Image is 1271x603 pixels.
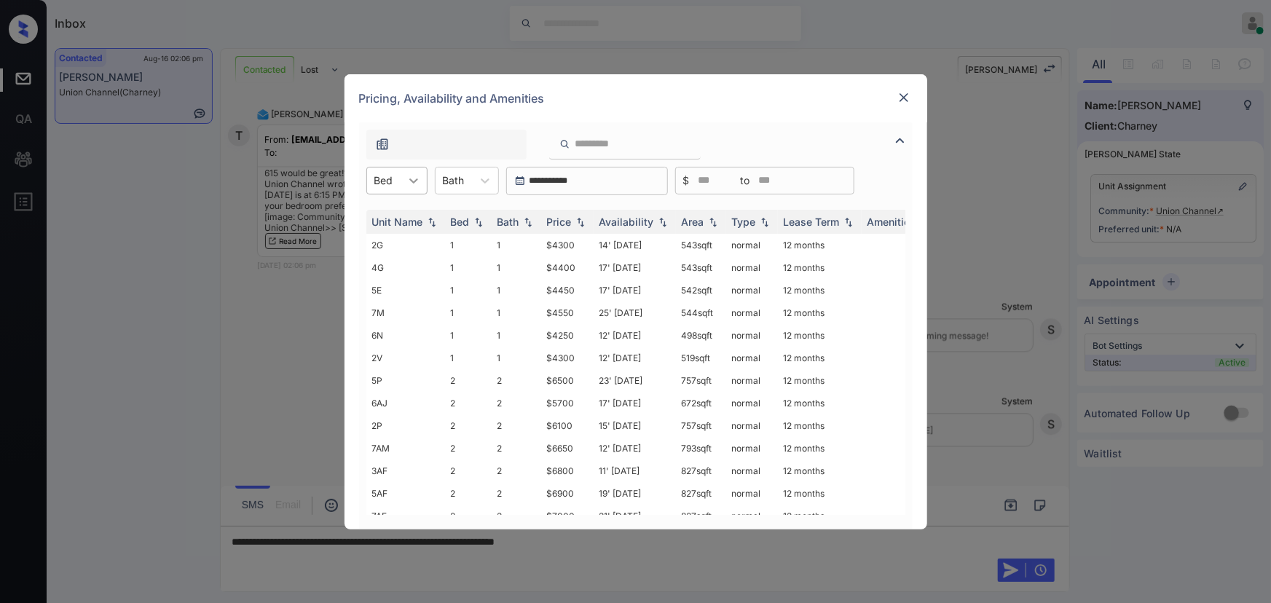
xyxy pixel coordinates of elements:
td: $4550 [541,301,594,324]
td: 2 [492,392,541,414]
td: 1 [445,347,492,369]
td: 1 [492,256,541,279]
td: 827 sqft [676,460,726,482]
div: Availability [599,216,654,228]
td: 1 [445,324,492,347]
div: Unit Name [372,216,423,228]
td: 12 months [778,234,862,256]
td: 5E [366,279,445,301]
td: 12' [DATE] [594,324,676,347]
td: normal [726,324,778,347]
td: $4300 [541,347,594,369]
td: 2 [445,460,492,482]
td: 543 sqft [676,234,726,256]
img: icon-zuma [559,138,570,151]
td: 12 months [778,324,862,347]
td: $4450 [541,279,594,301]
img: sorting [841,216,856,226]
div: Amenities [867,216,916,228]
td: 827 sqft [676,482,726,505]
img: sorting [521,216,535,226]
td: 6AJ [366,392,445,414]
td: 12 months [778,460,862,482]
td: 7AM [366,437,445,460]
td: 12' [DATE] [594,347,676,369]
td: 793 sqft [676,437,726,460]
td: 2 [445,369,492,392]
td: 14' [DATE] [594,234,676,256]
td: 2 [492,505,541,527]
td: 827 sqft [676,505,726,527]
td: $6900 [541,482,594,505]
td: 12' [DATE] [594,437,676,460]
div: Pricing, Availability and Amenities [345,74,927,122]
td: 11' [DATE] [594,460,676,482]
td: $4300 [541,234,594,256]
td: 544 sqft [676,301,726,324]
td: 1 [492,234,541,256]
td: $6100 [541,414,594,437]
td: 15' [DATE] [594,414,676,437]
div: Area [682,216,704,228]
img: sorting [425,216,439,226]
span: to [741,173,750,189]
td: 757 sqft [676,369,726,392]
td: 12 months [778,369,862,392]
td: 2V [366,347,445,369]
td: $5700 [541,392,594,414]
td: 2 [492,369,541,392]
span: $ [683,173,690,189]
td: 25' [DATE] [594,301,676,324]
img: sorting [706,216,720,226]
td: 1 [492,347,541,369]
div: Bath [497,216,519,228]
td: 6N [366,324,445,347]
td: 2 [445,437,492,460]
td: 542 sqft [676,279,726,301]
img: sorting [656,216,670,226]
div: Bed [451,216,470,228]
td: 2G [366,234,445,256]
td: 1 [445,301,492,324]
td: 757 sqft [676,414,726,437]
td: 4G [366,256,445,279]
td: 17' [DATE] [594,279,676,301]
td: 7M [366,301,445,324]
td: 543 sqft [676,256,726,279]
td: 5AF [366,482,445,505]
div: Price [547,216,572,228]
img: sorting [758,216,772,226]
td: $6650 [541,437,594,460]
td: 12 months [778,392,862,414]
div: Type [732,216,756,228]
td: 17' [DATE] [594,392,676,414]
td: 12 months [778,437,862,460]
td: 3AF [366,460,445,482]
td: $4400 [541,256,594,279]
td: 1 [445,256,492,279]
td: 1 [445,234,492,256]
td: $7000 [541,505,594,527]
td: 1 [445,279,492,301]
td: 2 [445,392,492,414]
td: 12 months [778,414,862,437]
td: normal [726,392,778,414]
td: 7AF [366,505,445,527]
td: normal [726,279,778,301]
td: 519 sqft [676,347,726,369]
td: normal [726,437,778,460]
td: normal [726,414,778,437]
img: sorting [471,216,486,226]
td: normal [726,234,778,256]
td: normal [726,369,778,392]
td: normal [726,482,778,505]
td: $4250 [541,324,594,347]
td: 12 months [778,301,862,324]
img: sorting [573,216,588,226]
td: normal [726,256,778,279]
td: 2 [445,414,492,437]
td: 19' [DATE] [594,482,676,505]
td: 1 [492,301,541,324]
td: normal [726,347,778,369]
td: 17' [DATE] [594,256,676,279]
